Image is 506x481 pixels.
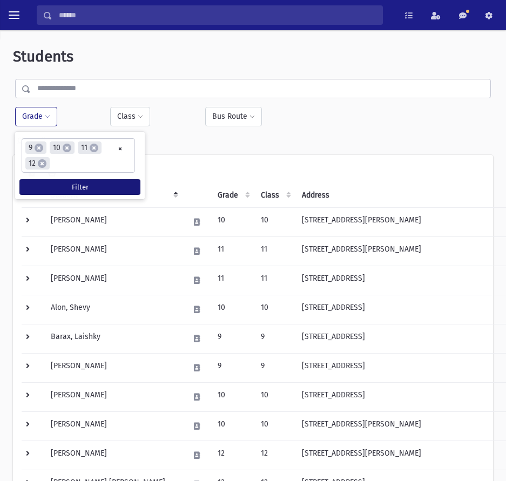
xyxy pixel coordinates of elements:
td: 10 [254,207,295,236]
li: 9 [25,141,46,154]
td: [PERSON_NAME] [44,266,183,295]
td: Barax, Laishky [44,324,183,353]
td: 11 [211,266,254,295]
button: Grade [15,107,57,126]
td: [PERSON_NAME] [44,207,183,236]
li: 12 [25,157,50,170]
td: 10 [211,295,254,324]
span: × [63,144,71,152]
span: × [38,159,46,168]
td: 10 [254,382,295,411]
span: × [90,144,98,152]
span: × [35,144,43,152]
td: 9 [211,353,254,382]
td: 12 [211,441,254,470]
td: 11 [254,236,295,266]
td: 11 [254,266,295,295]
button: Class [110,107,150,126]
button: Bus Route [205,107,262,126]
td: 9 [254,353,295,382]
td: 10 [254,411,295,441]
li: 10 [50,141,75,154]
td: 10 [211,382,254,411]
td: 12 [254,441,295,470]
td: 9 [254,324,295,353]
button: Filter [19,179,140,195]
td: 10 [254,295,295,324]
td: 10 [211,207,254,236]
td: Alon, Shevy [44,295,183,324]
th: Class: activate to sort column ascending [254,183,295,208]
td: [PERSON_NAME] [44,441,183,470]
th: Grade: activate to sort column ascending [211,183,254,208]
td: [PERSON_NAME] [44,411,183,441]
td: 10 [211,411,254,441]
input: Search [52,5,382,25]
td: [PERSON_NAME] [44,236,183,266]
button: toggle menu [4,5,24,25]
td: 11 [211,236,254,266]
span: Remove all items [118,143,123,155]
td: [PERSON_NAME] [44,353,183,382]
td: [PERSON_NAME] [44,382,183,411]
td: 9 [211,324,254,353]
span: Students [13,48,73,65]
li: 11 [78,141,102,154]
